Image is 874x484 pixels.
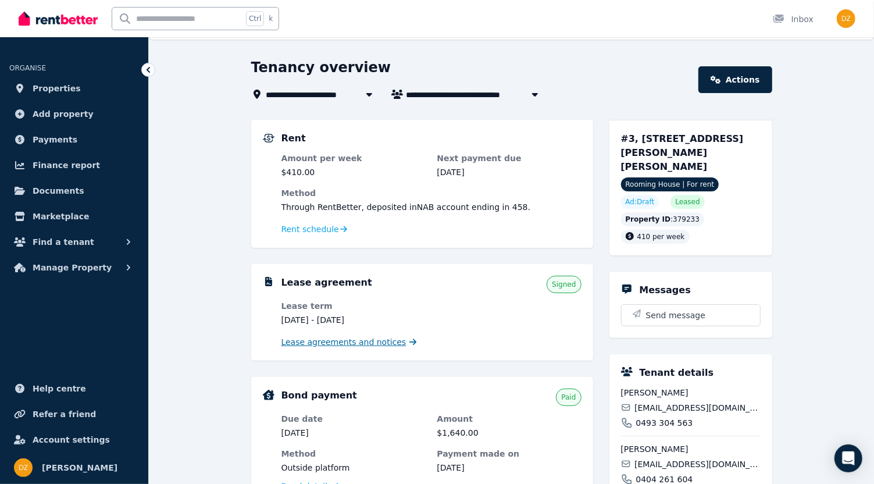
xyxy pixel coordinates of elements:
span: [EMAIL_ADDRESS][DOMAIN_NAME] [634,402,760,414]
a: Properties [9,77,139,100]
dt: Method [281,187,582,199]
span: ORGANISE [9,64,46,72]
span: Property ID [626,215,671,224]
span: Manage Property [33,261,112,275]
dt: Payment made on [437,448,582,460]
span: Find a tenant [33,235,94,249]
span: [PERSON_NAME] [621,443,761,455]
dd: $410.00 [281,166,426,178]
span: Send message [646,309,706,321]
span: k [269,14,273,23]
span: Documents [33,184,84,198]
dt: Next payment due [437,152,582,164]
dt: Due date [281,413,426,425]
a: Marketplace [9,205,139,228]
h5: Bond payment [281,389,357,403]
span: Through RentBetter , deposited in NAB account ending in 458 . [281,202,531,212]
dd: $1,640.00 [437,427,582,439]
a: Finance report [9,154,139,177]
h1: Tenancy overview [251,58,391,77]
span: Help centre [33,382,86,396]
img: Bond Details [263,390,274,400]
span: Signed [552,280,576,289]
span: Properties [33,81,81,95]
a: Account settings [9,428,139,451]
span: Refer a friend [33,407,96,421]
span: [EMAIL_ADDRESS][DOMAIN_NAME] [634,458,760,470]
img: RentBetter [19,10,98,27]
dt: Amount per week [281,152,426,164]
h5: Tenant details [640,366,714,380]
dd: [DATE] [437,462,582,474]
img: Daniel Zubiria [837,9,855,28]
a: Help centre [9,377,139,400]
span: Rooming House | For rent [621,177,719,191]
span: [PERSON_NAME] [42,461,117,475]
span: Payments [33,133,77,147]
a: Lease agreements and notices [281,336,417,348]
div: : 379233 [621,212,705,226]
span: Account settings [33,433,110,447]
dt: Method [281,448,426,460]
span: Ad: Draft [626,197,655,207]
a: Rent schedule [281,223,348,235]
a: Add property [9,102,139,126]
span: 410 per week [637,233,685,241]
dd: [DATE] [437,166,582,178]
button: Manage Property [9,256,139,279]
dd: [DATE] - [DATE] [281,314,426,326]
dt: Lease term [281,300,426,312]
span: 0493 304 563 [636,417,693,429]
h5: Rent [281,131,306,145]
div: Open Intercom Messenger [834,444,862,472]
div: Inbox [773,13,814,25]
a: Actions [698,66,772,93]
img: Rental Payments [263,134,274,143]
a: Refer a friend [9,403,139,426]
span: Lease agreements and notices [281,336,406,348]
span: Marketplace [33,209,89,223]
dd: Outside platform [281,462,426,474]
a: Documents [9,179,139,202]
span: Paid [561,393,576,402]
button: Send message [622,305,760,326]
span: [PERSON_NAME] [621,387,761,398]
img: Daniel Zubiria [14,458,33,477]
span: Finance report [33,158,100,172]
span: Ctrl [246,11,264,26]
span: Leased [675,197,700,207]
h5: Messages [640,283,691,297]
span: Rent schedule [281,223,339,235]
dd: [DATE] [281,427,426,439]
dt: Amount [437,413,582,425]
span: #3, [STREET_ADDRESS][PERSON_NAME][PERSON_NAME] [621,133,744,172]
a: Payments [9,128,139,151]
button: Find a tenant [9,230,139,254]
h5: Lease agreement [281,276,372,290]
span: Add property [33,107,94,121]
